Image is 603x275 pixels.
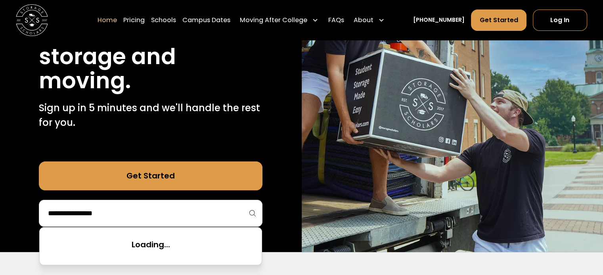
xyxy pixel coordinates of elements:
[350,9,388,31] div: About
[182,9,230,31] a: Campus Dates
[16,4,48,36] a: home
[533,9,587,30] a: Log In
[151,9,176,31] a: Schools
[16,4,48,36] img: Storage Scholars main logo
[39,101,262,130] p: Sign up in 5 minutes and we'll handle the rest for you.
[328,9,344,31] a: FAQs
[98,9,117,31] a: Home
[123,9,145,31] a: Pricing
[471,9,526,30] a: Get Started
[354,15,373,25] div: About
[240,15,307,25] div: Moving After College
[39,21,262,93] h1: Stress free student storage and moving.
[39,161,262,190] a: Get Started
[413,16,465,24] a: [PHONE_NUMBER]
[237,9,322,31] div: Moving After College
